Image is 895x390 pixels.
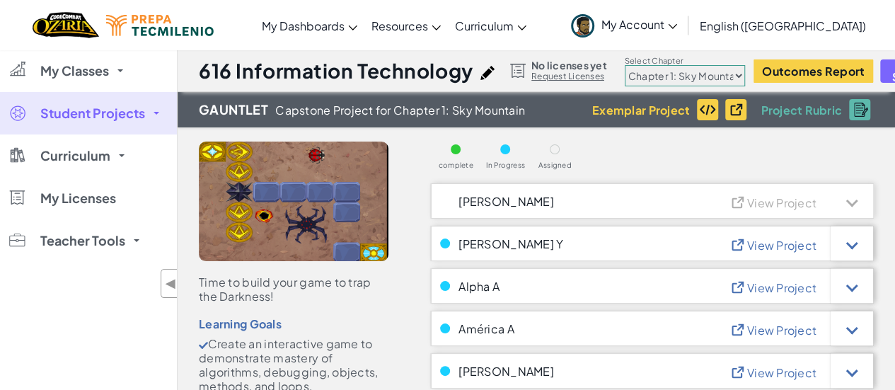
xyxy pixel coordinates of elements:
span: View Project [747,238,816,253]
a: My Dashboards [255,6,364,45]
span: complete [439,161,473,169]
img: IconViewProject_Blue.svg [729,321,751,336]
span: Curriculum [455,18,514,33]
span: In Progress [485,161,525,169]
span: My Classes [40,64,109,77]
img: IconViewProject_Blue.svg [729,279,751,294]
a: Resources [364,6,448,45]
label: Select Chapter [625,55,745,67]
span: My Licenses [40,192,116,205]
a: English ([GEOGRAPHIC_DATA]) [693,6,873,45]
img: Home [33,11,98,40]
span: ◀ [165,273,177,294]
a: My Account [564,3,684,47]
img: IconViewProject_Gray.svg [729,194,751,209]
img: IconExemplarCode.svg [699,104,716,115]
span: Teacher Tools [40,234,125,247]
span: Resources [371,18,428,33]
img: CheckMark.svg [199,342,208,349]
span: View Project [747,365,816,380]
span: [PERSON_NAME] [458,365,554,377]
a: Ozaria by CodeCombat logo [33,11,98,40]
span: No licenses yet [531,59,606,71]
span: View Project [747,195,816,210]
span: View Project [747,323,816,338]
span: My Dashboards [262,18,345,33]
h1: 616 Information Technology [199,57,473,84]
span: Assigned [538,161,572,169]
img: Tecmilenio logo [106,15,214,36]
span: Capstone Project for Chapter 1: Sky Mountain [275,104,525,116]
a: Request Licenses [531,71,606,82]
span: Project Rubric [761,104,842,116]
span: View Project [747,280,816,295]
img: avatar [571,14,594,38]
img: IconRubric.svg [854,103,868,117]
img: iconPencil.svg [480,66,495,80]
span: [PERSON_NAME] [458,195,554,207]
a: Curriculum [448,6,533,45]
div: Time to build your game to trap the Darkness! [199,275,388,304]
span: [PERSON_NAME] Y [458,238,563,250]
span: English ([GEOGRAPHIC_DATA]) [700,18,866,33]
img: IconViewProject_Blue.svg [729,364,751,379]
img: IconViewProject_Black.svg [728,101,750,116]
span: My Account [601,17,677,32]
span: Gauntlet [199,99,268,120]
span: Alpha A [458,280,500,292]
img: IconViewProject_Blue.svg [729,236,751,251]
div: Learning Goals [199,318,388,330]
span: Student Projects [40,107,145,120]
span: Exemplar Project [592,104,690,116]
span: Curriculum [40,149,110,162]
button: Outcomes Report [753,59,873,83]
span: América A [458,323,514,335]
